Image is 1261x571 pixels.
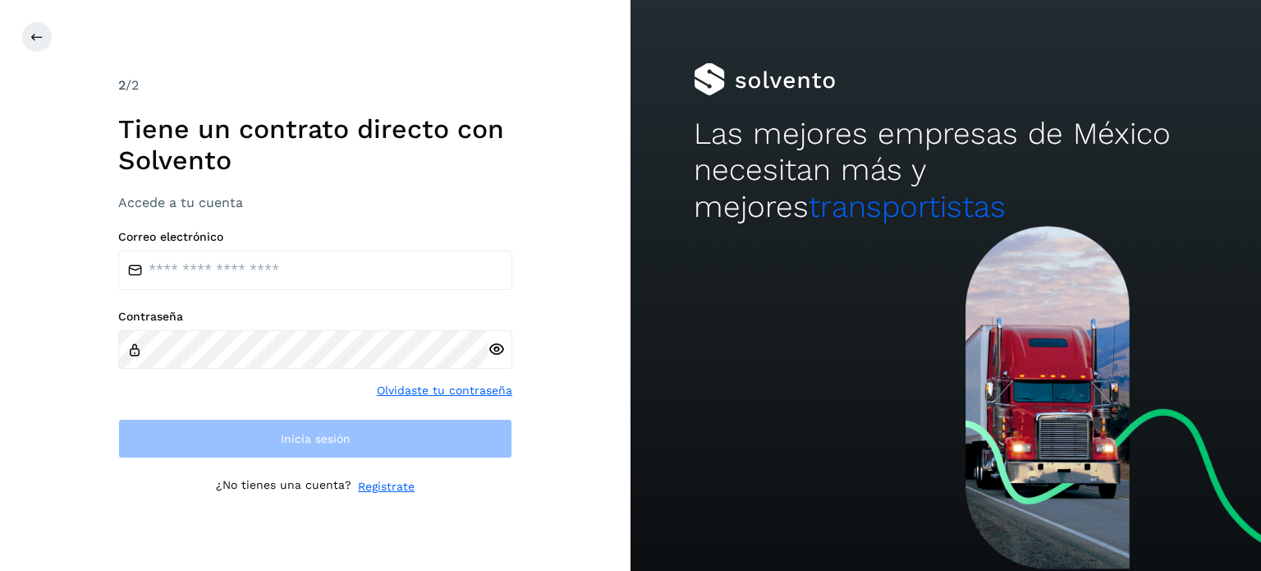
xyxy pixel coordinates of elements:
h1: Tiene un contrato directo con Solvento [118,113,512,177]
div: /2 [118,76,512,95]
button: Inicia sesión [118,419,512,458]
a: Olvidaste tu contraseña [377,382,512,399]
h2: Las mejores empresas de México necesitan más y mejores [694,116,1198,225]
span: transportistas [809,189,1006,224]
span: Inicia sesión [281,433,351,444]
h3: Accede a tu cuenta [118,195,512,210]
a: Regístrate [358,478,415,495]
label: Contraseña [118,310,512,324]
span: 2 [118,77,126,93]
p: ¿No tienes una cuenta? [216,478,351,495]
label: Correo electrónico [118,230,512,244]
